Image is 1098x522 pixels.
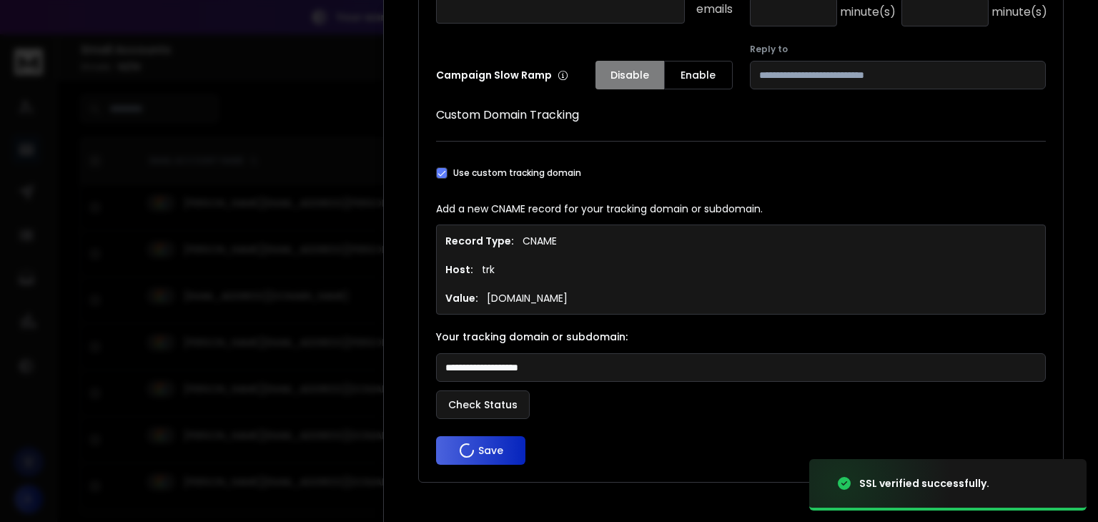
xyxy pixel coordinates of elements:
[595,61,664,89] button: Disable
[840,4,896,21] p: minute(s)
[436,107,1046,124] h1: Custom Domain Tracking
[436,390,530,419] button: Check Status
[487,291,568,305] p: [DOMAIN_NAME]
[523,234,557,248] p: CNAME
[664,61,733,89] button: Enable
[482,262,495,277] p: trk
[750,44,1047,55] label: Reply to
[696,1,733,18] p: emails
[445,234,514,248] h1: Record Type:
[991,4,1047,21] p: minute(s)
[436,202,1046,216] p: Add a new CNAME record for your tracking domain or subdomain.
[859,476,989,491] div: SSL verified successfully.
[436,436,525,465] button: Save
[436,68,568,82] p: Campaign Slow Ramp
[436,332,1046,342] label: Your tracking domain or subdomain:
[453,167,581,179] label: Use custom tracking domain
[445,291,478,305] h1: Value:
[445,262,473,277] h1: Host:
